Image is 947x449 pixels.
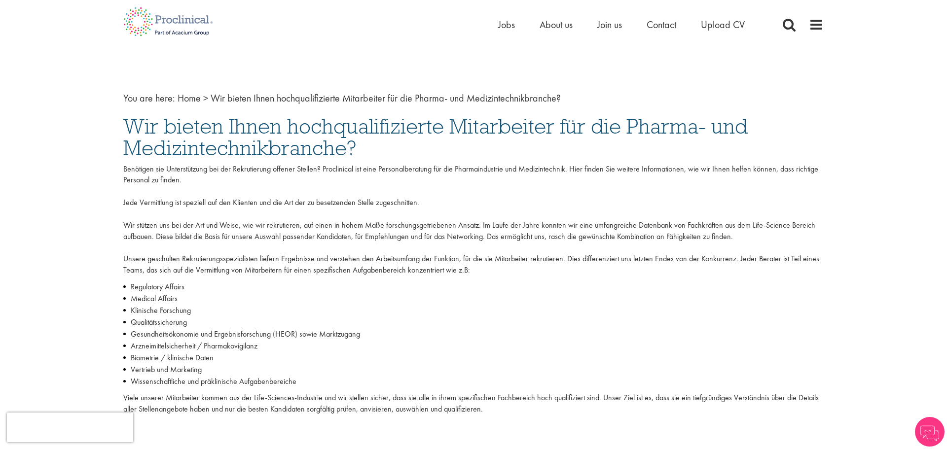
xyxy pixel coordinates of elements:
[123,340,824,352] li: Arzneimittelsicherheit / Pharmakovigilanz
[498,18,515,31] a: Jobs
[123,305,824,316] li: Klinische Forschung
[178,92,201,104] a: breadcrumb link
[123,281,824,293] li: Regulatory Affairs
[123,164,824,276] p: Benötigen sie Unterstützung bei der Rekrutierung offener Stellen? Proclinical ist eine Personalbe...
[116,164,831,420] div: Viele unserer Mitarbeiter kommen aus der Life-Sciences-Industrie und wir stellen sicher, dass sie...
[123,113,748,161] span: Wir bieten Ihnen hochqualifizierte Mitarbeiter für die Pharma- und Medizintechnikbranche?
[123,92,175,104] span: You are here:
[123,376,824,387] li: Wissenschaftliche und präklinische Aufgabenbereiche
[123,293,824,305] li: Medical Affairs
[540,18,573,31] a: About us
[597,18,622,31] a: Join us
[123,328,824,340] li: Gesundheitsökonomie und Ergebnisforschung (HEOR) sowie Marktzugang
[123,352,824,364] li: Biometrie / klinische Daten
[701,18,745,31] a: Upload CV
[123,316,824,328] li: Qualitätssicherung
[123,364,824,376] li: Vertrieb und Marketing
[203,92,208,104] span: >
[211,92,561,104] span: Wir bieten Ihnen hochqualifizierte Mitarbeiter für die Pharma- und Medizintechnikbranche?
[647,18,676,31] a: Contact
[7,413,133,442] iframe: reCAPTCHA
[915,417,945,447] img: Chatbot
